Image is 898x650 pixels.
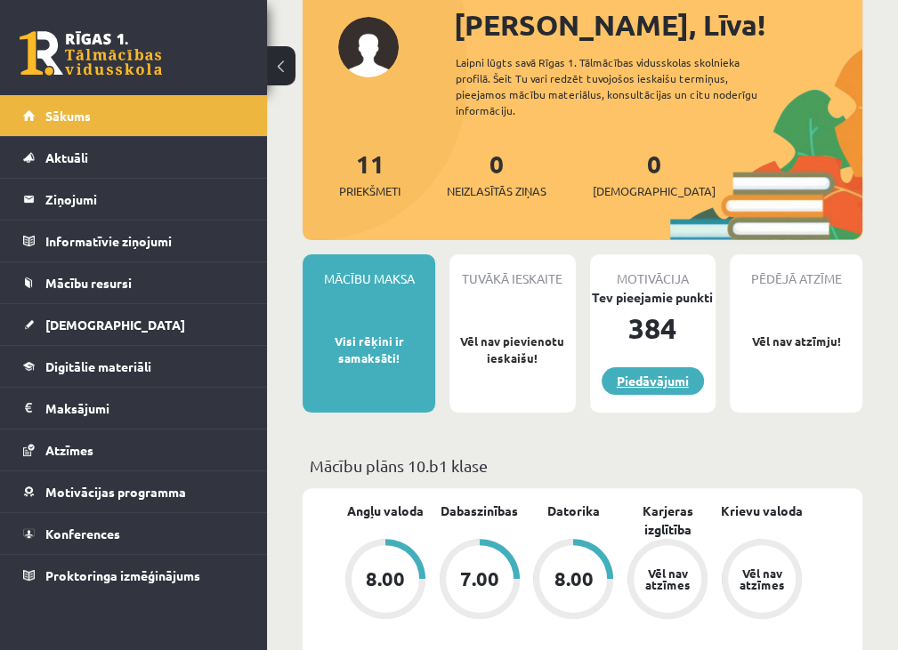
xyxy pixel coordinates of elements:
[23,471,245,512] a: Motivācijas programma
[593,182,716,200] span: [DEMOGRAPHIC_DATA]
[23,513,245,554] a: Konferences
[303,254,435,288] div: Mācību maksa
[338,539,433,622] a: 8.00
[730,254,862,288] div: Pēdējā atzīme
[45,567,200,583] span: Proktoringa izmēģinājums
[45,526,120,542] span: Konferences
[590,307,716,349] div: 384
[311,333,426,367] p: Visi rēķini ir samaksāti!
[366,569,405,589] div: 8.00
[23,221,245,261] a: Informatīvie ziņojumi
[737,567,787,590] div: Vēl nav atzīmes
[554,569,593,589] div: 8.00
[310,453,855,477] p: Mācību plāns 10.b1 klase
[447,148,546,200] a: 0Neizlasītās ziņas
[20,31,162,76] a: Rīgas 1. Tālmācības vidusskola
[23,95,245,136] a: Sākums
[620,502,715,539] a: Karjeras izglītība
[45,484,186,500] span: Motivācijas programma
[602,367,704,395] a: Piedāvājumi
[45,149,88,165] span: Aktuāli
[23,429,245,470] a: Atzīmes
[23,137,245,178] a: Aktuāli
[23,179,245,220] a: Ziņojumi
[433,539,527,622] a: 7.00
[593,148,716,200] a: 0[DEMOGRAPHIC_DATA]
[45,317,185,333] span: [DEMOGRAPHIC_DATA]
[547,502,600,520] a: Datorika
[339,182,400,200] span: Priekšmeti
[347,502,424,520] a: Angļu valoda
[45,275,132,291] span: Mācību resursi
[590,288,716,307] div: Tev pieejamie punkti
[45,442,93,458] span: Atzīmes
[458,333,566,367] p: Vēl nav pievienotu ieskaišu!
[527,539,621,622] a: 8.00
[45,388,245,429] legend: Maksājumi
[447,182,546,200] span: Neizlasītās ziņas
[739,333,854,350] p: Vēl nav atzīmju!
[454,4,862,46] div: [PERSON_NAME], Līva!
[715,539,809,622] a: Vēl nav atzīmes
[460,569,499,589] div: 7.00
[23,388,245,429] a: Maksājumi
[23,555,245,596] a: Proktoringa izmēģinājums
[721,502,803,520] a: Krievu valoda
[45,358,151,374] span: Digitālie materiāli
[45,221,245,261] legend: Informatīvie ziņojumi
[23,346,245,387] a: Digitālie materiāli
[456,54,791,118] div: Laipni lūgts savā Rīgas 1. Tālmācības vidusskolas skolnieka profilā. Šeit Tu vari redzēt tuvojošo...
[590,254,716,288] div: Motivācija
[23,304,245,345] a: [DEMOGRAPHIC_DATA]
[643,567,692,590] div: Vēl nav atzīmes
[441,502,518,520] a: Dabaszinības
[339,148,400,200] a: 11Priekšmeti
[45,179,245,220] legend: Ziņojumi
[620,539,715,622] a: Vēl nav atzīmes
[23,262,245,303] a: Mācību resursi
[449,254,575,288] div: Tuvākā ieskaite
[45,108,91,124] span: Sākums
